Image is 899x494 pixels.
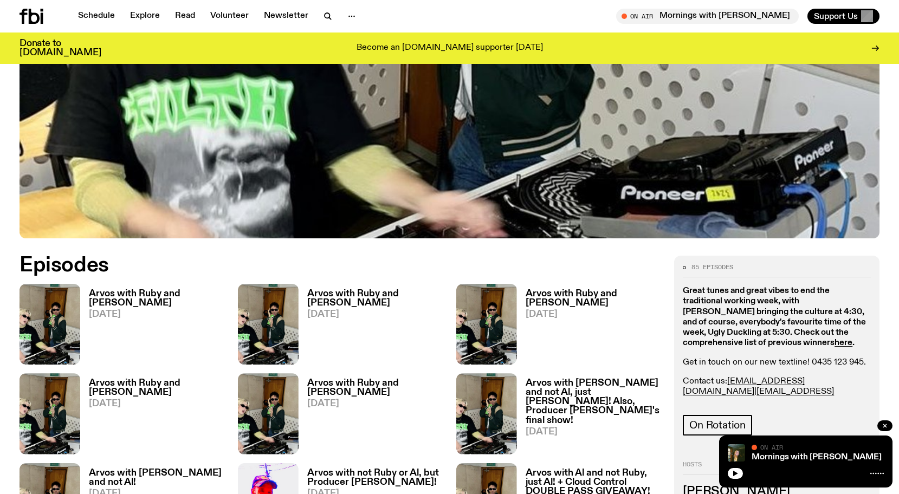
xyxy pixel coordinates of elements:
[683,415,752,435] a: On Rotation
[204,9,255,24] a: Volunteer
[257,9,315,24] a: Newsletter
[89,379,225,397] h3: Arvos with Ruby and [PERSON_NAME]
[683,461,871,474] h2: Hosts
[683,377,805,396] a: [EMAIL_ADDRESS][DOMAIN_NAME]
[616,9,799,24] button: On AirMornings with [PERSON_NAME]
[852,339,855,347] strong: .
[517,289,662,365] a: Arvos with Ruby and [PERSON_NAME][DATE]
[689,419,746,431] span: On Rotation
[526,427,662,437] span: [DATE]
[307,310,443,319] span: [DATE]
[307,289,443,308] h3: Arvos with Ruby and [PERSON_NAME]
[683,357,871,368] p: Get in touch on our new textline! 0435 123 945.
[760,444,783,451] span: On Air
[307,399,443,408] span: [DATE]
[169,9,202,24] a: Read
[89,399,225,408] span: [DATE]
[357,43,543,53] p: Become an [DOMAIN_NAME] supporter [DATE]
[89,469,225,487] h3: Arvos with [PERSON_NAME] and not Al!
[691,264,733,270] span: 85 episodes
[526,310,662,319] span: [DATE]
[238,373,299,454] img: Ruby wears a Collarbones t shirt and pretends to play the DJ decks, Al sings into a pringles can....
[20,256,588,275] h2: Episodes
[807,9,879,24] button: Support Us
[20,373,80,454] img: Ruby wears a Collarbones t shirt and pretends to play the DJ decks, Al sings into a pringles can....
[89,289,225,308] h3: Arvos with Ruby and [PERSON_NAME]
[80,379,225,454] a: Arvos with Ruby and [PERSON_NAME][DATE]
[89,310,225,319] span: [DATE]
[526,379,662,425] h3: Arvos with [PERSON_NAME] and not Al, just [PERSON_NAME]! Also, Producer [PERSON_NAME]'s final show!
[728,444,745,461] img: Freya smiles coyly as she poses for the image.
[20,284,80,365] img: Ruby wears a Collarbones t shirt and pretends to play the DJ decks, Al sings into a pringles can....
[238,284,299,365] img: Ruby wears a Collarbones t shirt and pretends to play the DJ decks, Al sings into a pringles can....
[80,289,225,365] a: Arvos with Ruby and [PERSON_NAME][DATE]
[752,453,882,461] a: Mornings with [PERSON_NAME]
[456,373,517,454] img: Ruby wears a Collarbones t shirt and pretends to play the DJ decks, Al sings into a pringles can....
[835,339,852,347] a: here
[683,376,871,408] p: Contact us: |
[299,379,443,454] a: Arvos with Ruby and [PERSON_NAME][DATE]
[517,379,662,454] a: Arvos with [PERSON_NAME] and not Al, just [PERSON_NAME]! Also, Producer [PERSON_NAME]'s final sho...
[683,287,866,347] strong: Great tunes and great vibes to end the traditional working week, with [PERSON_NAME] bringing the ...
[307,469,443,487] h3: Arvos with not Ruby or Al, but Producer [PERSON_NAME]!
[124,9,166,24] a: Explore
[456,284,517,365] img: Ruby wears a Collarbones t shirt and pretends to play the DJ decks, Al sings into a pringles can....
[526,289,662,308] h3: Arvos with Ruby and [PERSON_NAME]
[307,379,443,397] h3: Arvos with Ruby and [PERSON_NAME]
[20,39,101,57] h3: Donate to [DOMAIN_NAME]
[814,11,858,21] span: Support Us
[299,289,443,365] a: Arvos with Ruby and [PERSON_NAME][DATE]
[72,9,121,24] a: Schedule
[683,387,834,406] a: [EMAIL_ADDRESS][DOMAIN_NAME]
